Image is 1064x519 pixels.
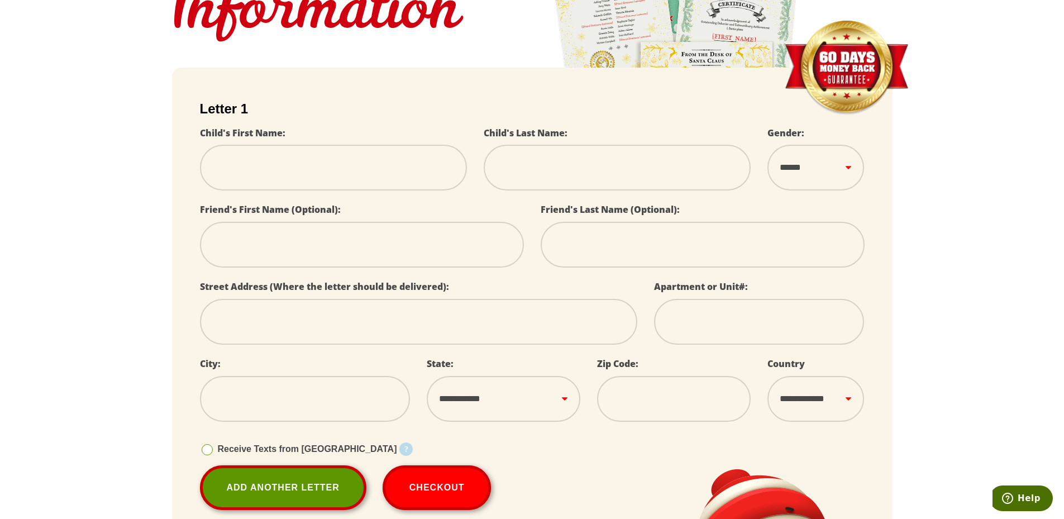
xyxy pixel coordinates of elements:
[200,127,285,139] label: Child's First Name:
[383,465,492,510] button: Checkout
[200,465,366,510] a: Add Another Letter
[654,280,748,293] label: Apartment or Unit#:
[597,358,638,370] label: Zip Code:
[200,280,449,293] label: Street Address (Where the letter should be delivered):
[484,127,567,139] label: Child's Last Name:
[200,101,865,117] h2: Letter 1
[218,444,397,454] span: Receive Texts from [GEOGRAPHIC_DATA]
[541,203,680,216] label: Friend's Last Name (Optional):
[784,20,909,116] img: Money Back Guarantee
[767,358,805,370] label: Country
[200,203,341,216] label: Friend's First Name (Optional):
[427,358,454,370] label: State:
[767,127,804,139] label: Gender:
[200,358,221,370] label: City:
[993,485,1053,513] iframe: Opens a widget where you can find more information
